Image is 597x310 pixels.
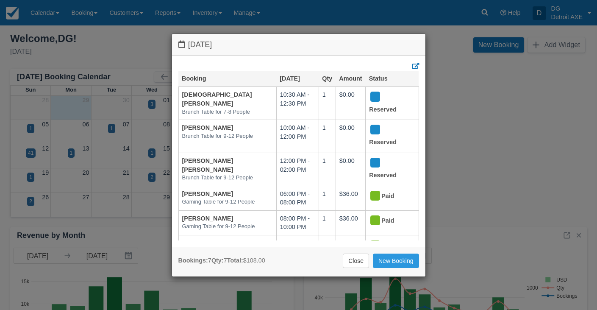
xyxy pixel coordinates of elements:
a: New Booking [373,254,419,268]
div: 7 7 $108.00 [178,256,265,265]
td: 1 [319,87,336,120]
a: [DEMOGRAPHIC_DATA][PERSON_NAME] [182,91,252,107]
a: Close [343,254,369,268]
a: [PERSON_NAME] [PERSON_NAME] [182,157,233,173]
td: 10:00 AM - 12:00 PM [276,120,319,153]
a: [PERSON_NAME] [182,124,233,131]
div: Reserved [369,123,408,149]
td: 08:00 PM - 10:00 PM [276,210,319,235]
em: Gaming Table for 9-12 People [182,223,273,231]
strong: Total: [227,257,243,264]
a: Status [369,75,388,82]
td: $36.00 [336,186,365,210]
td: 1 [319,235,336,260]
td: 08:00 PM - 10:00 PM [276,235,319,260]
em: Brunch Table for 9-12 People [182,174,273,182]
div: Paid [369,190,408,203]
div: Paid [369,239,408,252]
td: 1 [319,120,336,153]
em: Brunch Table for 9-12 People [182,132,273,140]
td: 1 [319,186,336,210]
td: $0.00 [336,153,365,186]
td: $0.00 [336,87,365,120]
td: $0.00 [336,120,365,153]
td: 12:00 PM - 02:00 PM [276,153,319,186]
td: 1 [319,153,336,186]
td: 06:00 PM - 08:00 PM [276,186,319,210]
a: [PERSON_NAME] [182,240,233,246]
td: $24.00 [336,235,365,260]
a: Booking [182,75,206,82]
strong: Qty: [211,257,224,264]
em: Gaming Table for 9-12 People [182,198,273,206]
a: [DATE] [280,75,300,82]
a: Amount [339,75,362,82]
em: Brunch Table for 7-8 People [182,108,273,116]
div: Reserved [369,156,408,182]
h4: [DATE] [178,40,419,49]
td: 10:30 AM - 12:30 PM [276,87,319,120]
div: Reserved [369,90,408,116]
div: Paid [369,214,408,228]
a: [PERSON_NAME] [182,215,233,222]
strong: Bookings: [178,257,208,264]
a: Qty [322,75,332,82]
td: $36.00 [336,210,365,235]
a: [PERSON_NAME] [182,190,233,197]
td: 1 [319,210,336,235]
